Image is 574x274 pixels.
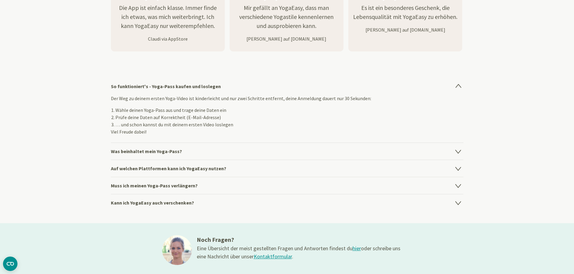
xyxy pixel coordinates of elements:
[348,26,462,33] p: [PERSON_NAME] auf [DOMAIN_NAME]
[111,35,225,42] p: Claudi via AppStore
[254,253,292,260] a: Kontaktformular
[230,35,343,42] p: [PERSON_NAME] auf [DOMAIN_NAME]
[353,245,361,252] a: hier
[115,106,463,114] li: Wähle deinen Yoga-Pass aus und trage deine Daten ein
[115,121,463,128] li: … und schon kannst du mit deinem ersten Video loslegen
[115,114,463,121] li: Prüfe deine Daten auf Korrektheit (E-Mail-Adresse)
[111,177,463,194] h4: Muss ich meinen Yoga-Pass verlängern?
[111,194,463,211] h4: Kann ich YogaEasy auch verschenken?
[111,143,463,160] h4: Was beinhaltet mein Yoga-Pass?
[111,95,463,143] div: Der Weg zu deinem ersten Yoga-Video ist kinderleicht und nur zwei Schritte entfernt, deine Anmeld...
[111,160,463,177] h4: Auf welchen Plattformen kann ich YogaEasy nutzen?
[348,3,462,21] p: Es ist ein besonderes Geschenk, die Lebensqualität mit YogaEasy zu erhöhen.
[162,235,192,265] img: ines@1x.jpg
[111,78,463,95] h4: So funktioniert's - Yoga-Pass kaufen und loslegen
[111,3,225,30] p: Die App ist einfach klasse. Immer finde ich etwas, was mich weiterbringt. Ich kann YogaEasy nur w...
[3,257,17,271] button: CMP-Widget öffnen
[197,235,402,244] h3: Noch Fragen?
[197,244,402,260] div: Eine Übersicht der meist gestellten Fragen und Antworten findest du oder schreibe uns eine Nachri...
[230,3,343,30] p: Mir gefällt an YogaEasy, dass man verschiedene Yogastile kennenlernen und ausprobieren kann.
